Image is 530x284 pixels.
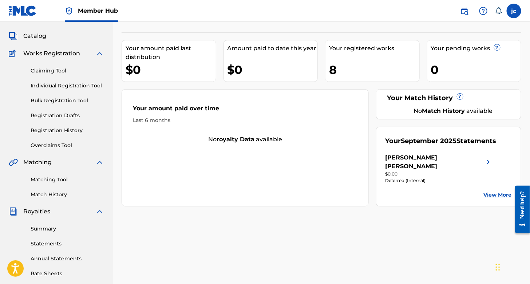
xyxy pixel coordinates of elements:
[126,44,216,62] div: Your amount paid last distribution
[457,4,472,18] a: Public Search
[217,136,254,143] strong: royalty data
[9,32,17,40] img: Catalog
[431,62,521,78] div: 0
[31,112,104,119] a: Registration Drafts
[9,207,17,216] img: Royalties
[31,225,104,233] a: Summary
[431,44,521,53] div: Your pending works
[385,177,493,184] div: Deferred (Internal)
[23,32,46,40] span: Catalog
[126,62,216,78] div: $0
[23,49,80,58] span: Works Registration
[95,158,104,167] img: expand
[495,7,502,15] div: Notifications
[395,107,512,115] div: No available
[31,67,104,75] a: Claiming Tool
[31,127,104,134] a: Registration History
[385,171,493,177] div: $0.00
[401,137,457,145] span: September 2025
[385,93,512,103] div: Your Match History
[31,82,104,90] a: Individual Registration Tool
[31,97,104,104] a: Bulk Registration Tool
[95,49,104,58] img: expand
[496,256,500,278] div: Arrastrar
[31,176,104,184] a: Matching Tool
[31,191,104,198] a: Match History
[9,14,53,23] a: SummarySummary
[31,255,104,263] a: Annual Statements
[385,153,484,171] div: [PERSON_NAME] [PERSON_NAME]
[31,142,104,149] a: Overclaims Tool
[494,44,500,50] span: ?
[329,44,419,53] div: Your registered works
[65,7,74,15] img: Top Rightsholder
[494,249,530,284] div: Widget de chat
[122,135,368,144] div: No available
[484,191,512,199] a: View More
[133,117,357,124] div: Last 6 months
[23,207,50,216] span: Royalties
[95,207,104,216] img: expand
[228,62,318,78] div: $0
[9,32,46,40] a: CatalogCatalog
[385,136,497,146] div: Your Statements
[494,249,530,284] iframe: Chat Widget
[31,240,104,248] a: Statements
[422,107,465,114] strong: Match History
[9,158,18,167] img: Matching
[133,104,357,117] div: Your amount paid over time
[484,153,493,171] img: right chevron icon
[507,4,521,18] div: User Menu
[510,180,530,239] iframe: Resource Center
[329,62,419,78] div: 8
[460,7,469,15] img: search
[9,5,37,16] img: MLC Logo
[23,158,52,167] span: Matching
[476,4,491,18] div: Help
[9,49,18,58] img: Works Registration
[228,44,318,53] div: Amount paid to date this year
[31,270,104,277] a: Rate Sheets
[457,94,463,99] span: ?
[385,153,493,184] a: [PERSON_NAME] [PERSON_NAME]right chevron icon$0.00Deferred (Internal)
[479,7,488,15] img: help
[78,7,118,15] span: Member Hub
